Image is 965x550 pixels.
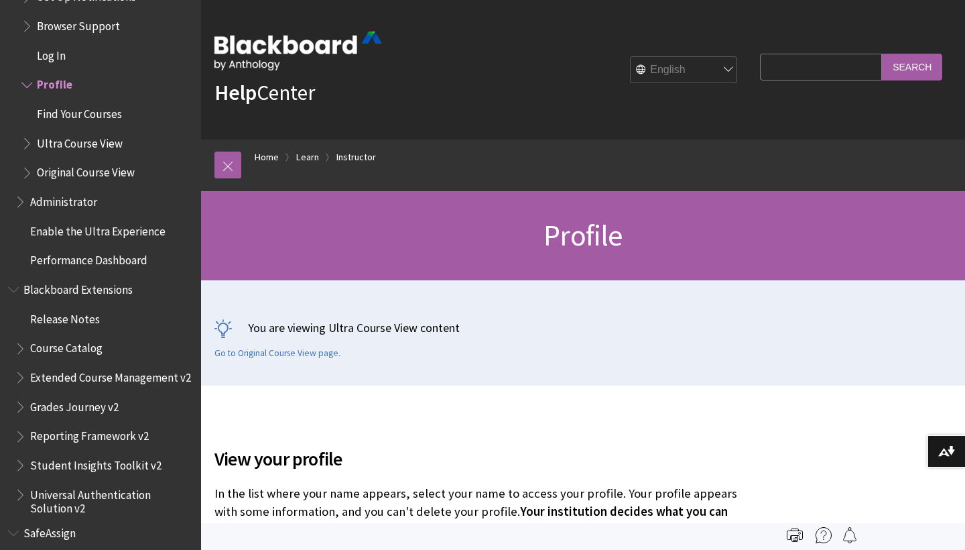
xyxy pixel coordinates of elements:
span: Reporting Framework v2 [30,425,149,443]
img: More help [816,527,832,543]
a: Go to Original Course View page. [214,347,340,360]
p: In the list where your name appears, select your name to access your profile. Your profile appear... [214,485,753,538]
nav: Book outline for Blackboard Extensions [8,278,193,515]
span: Blackboard Extensions [23,278,133,296]
img: Follow this page [842,527,858,543]
img: Print [787,527,803,543]
span: Profile [543,217,622,254]
span: Log In [37,44,66,62]
a: Learn [296,149,319,166]
span: Browser Support [37,15,120,33]
span: Original Course View [37,162,135,180]
input: Search [882,54,942,80]
img: Blackboard by Anthology [214,32,382,70]
span: Universal Authentication Solution v2 [30,484,192,515]
span: Enable the Ultra Experience [30,220,166,238]
a: Home [255,149,279,166]
p: You are viewing Ultra Course View content [214,319,952,336]
span: SafeAssign [23,522,76,540]
span: Student Insights Toolkit v2 [30,454,162,472]
span: Ultra Course View [37,132,123,150]
a: HelpCenter [214,79,315,106]
span: Find Your Courses [37,103,122,121]
span: Course Catalog [30,337,103,355]
select: Site Language Selector [631,57,738,84]
span: Grades Journey v2 [30,396,119,414]
span: Administrator [30,190,97,209]
span: Extended Course Management v2 [30,366,191,384]
span: Profile [37,74,72,92]
strong: Help [214,79,257,106]
span: Release Notes [30,308,100,326]
a: Instructor [336,149,376,166]
span: Performance Dashboard [30,250,147,268]
span: View your profile [214,445,753,473]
